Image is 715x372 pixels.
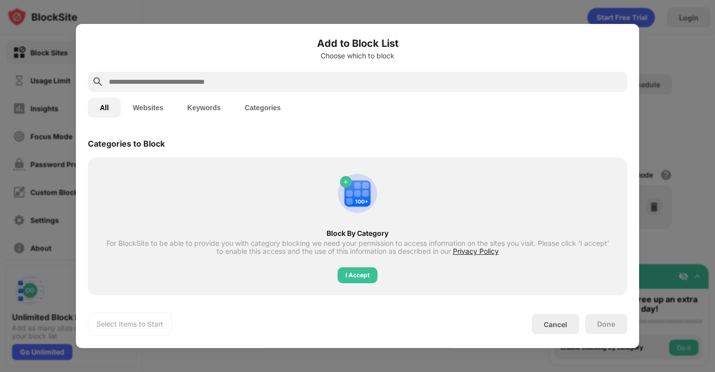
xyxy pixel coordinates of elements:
[96,319,163,329] div: Select Items to Start
[346,270,369,280] div: I Accept
[453,247,499,255] span: Privacy Policy
[233,98,293,118] button: Categories
[88,139,165,149] div: Categories to Block
[88,36,627,51] h6: Add to Block List
[106,239,609,255] div: For BlockSite to be able to provide you with category blocking we need your permission to access ...
[334,170,381,217] img: category-add.svg
[106,229,609,237] div: Block By Category
[597,320,615,328] div: Done
[121,98,175,118] button: Websites
[88,52,627,60] div: Choose which to block
[175,98,233,118] button: Keywords
[92,76,104,88] img: search.svg
[88,98,121,118] button: All
[544,320,567,329] div: Cancel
